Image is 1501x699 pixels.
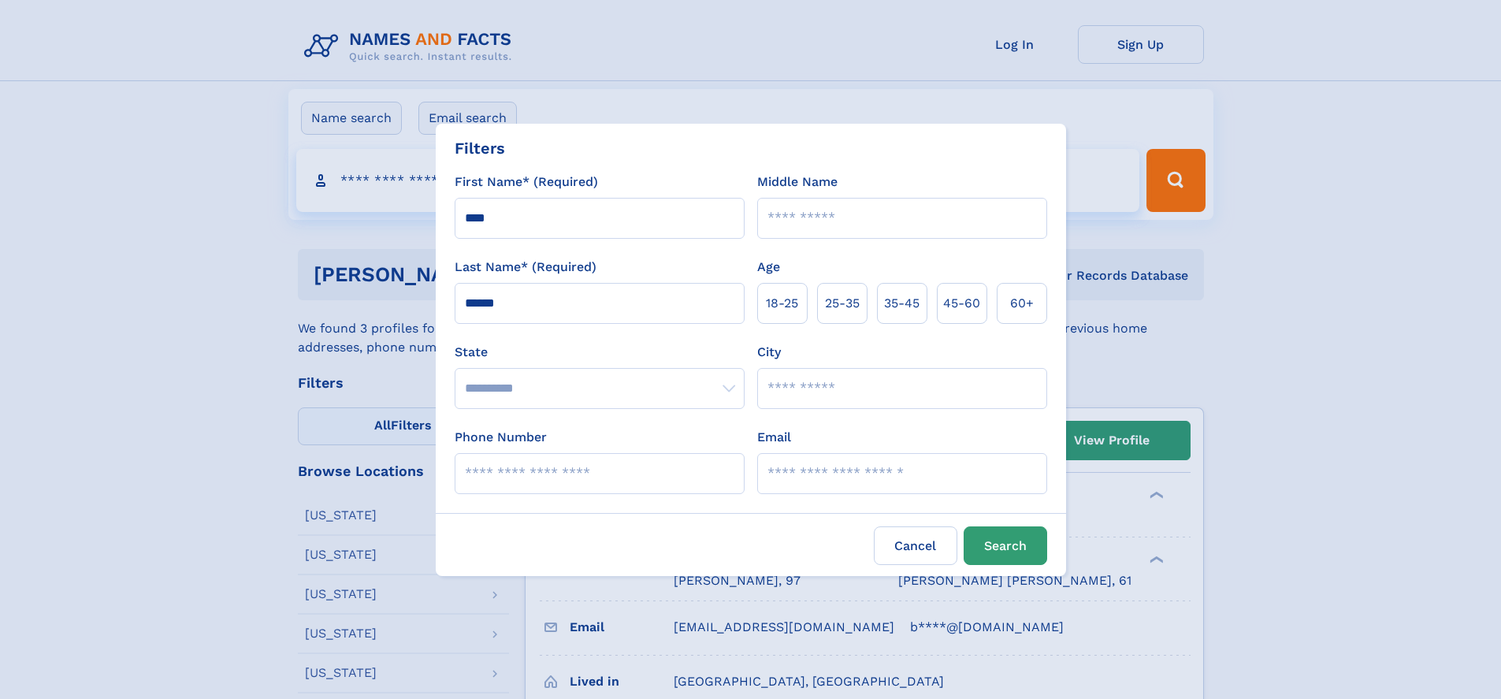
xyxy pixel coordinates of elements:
[1010,294,1034,313] span: 60+
[964,526,1047,565] button: Search
[757,428,791,447] label: Email
[455,428,547,447] label: Phone Number
[943,294,980,313] span: 45‑60
[455,258,596,277] label: Last Name* (Required)
[757,258,780,277] label: Age
[455,343,745,362] label: State
[825,294,860,313] span: 25‑35
[757,173,838,191] label: Middle Name
[874,526,957,565] label: Cancel
[455,136,505,160] div: Filters
[757,343,781,362] label: City
[766,294,798,313] span: 18‑25
[884,294,920,313] span: 35‑45
[455,173,598,191] label: First Name* (Required)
